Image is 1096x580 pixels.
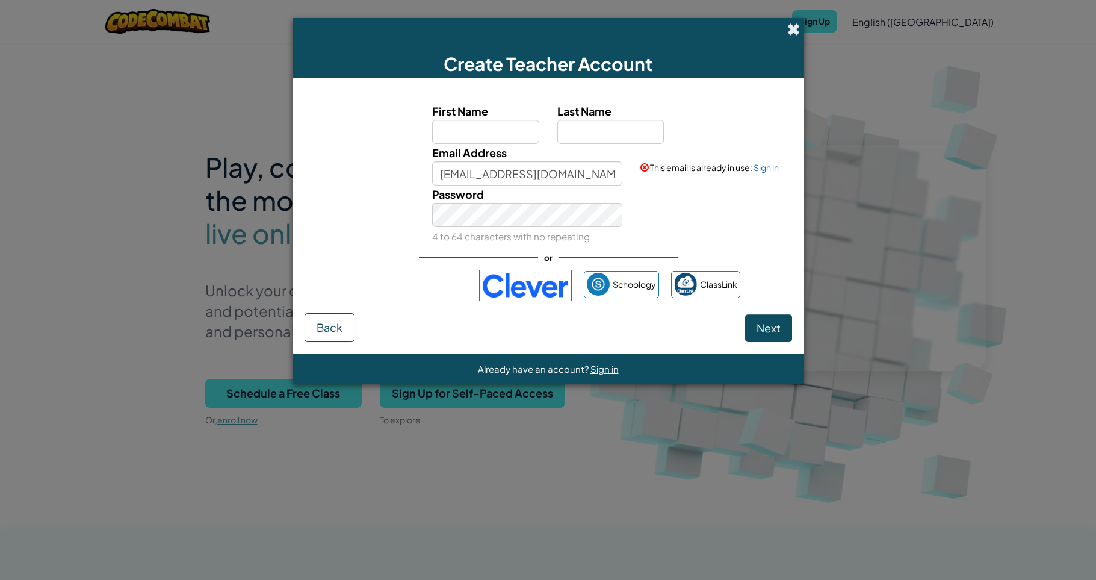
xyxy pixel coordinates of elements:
span: Email Address [432,146,507,160]
img: classlink-logo-small.png [674,273,697,296]
div: Sign in with Google. Opens in new tab [356,272,467,299]
span: Create Teacher Account [444,52,652,75]
span: Back [317,320,342,334]
img: clever-logo-blue.png [479,270,572,301]
span: Password [432,187,484,201]
span: Last Name [557,104,611,118]
span: Next [757,321,781,335]
a: Sign in [754,162,779,173]
iframe: Sign in with Google Button [350,272,473,299]
iframe: Sign in with Google Dialog [849,12,1084,177]
span: or [538,249,559,266]
img: schoology.png [587,273,610,296]
span: This email is already in use: [650,162,752,173]
a: Sign in [590,363,619,375]
span: ClassLink [700,276,737,293]
span: First Name [432,104,488,118]
span: Already have an account? [478,363,590,375]
button: Next [745,314,792,342]
span: Schoology [613,276,656,293]
small: 4 to 64 characters with no repeating [432,231,590,242]
button: Back [305,313,354,342]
